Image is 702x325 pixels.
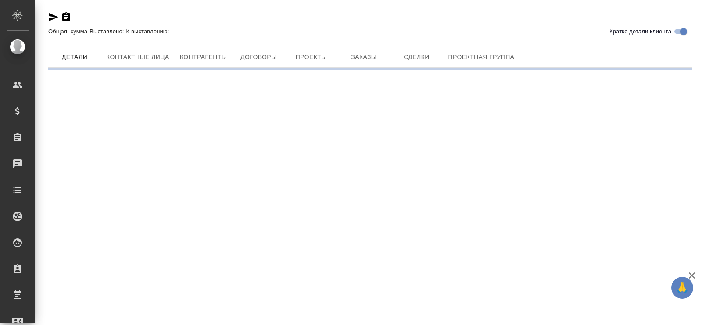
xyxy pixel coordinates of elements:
[180,52,227,63] span: Контрагенты
[61,12,72,22] button: Скопировать ссылку
[395,52,437,63] span: Сделки
[290,52,332,63] span: Проекты
[126,28,172,35] p: К выставлению:
[448,52,514,63] span: Проектная группа
[48,12,59,22] button: Скопировать ссылку для ЯМессенджера
[54,52,96,63] span: Детали
[48,28,90,35] p: Общая сумма
[609,27,671,36] span: Кратко детали клиента
[671,277,693,299] button: 🙏
[343,52,385,63] span: Заказы
[90,28,126,35] p: Выставлено:
[237,52,279,63] span: Договоры
[106,52,169,63] span: Контактные лица
[675,279,690,297] span: 🙏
